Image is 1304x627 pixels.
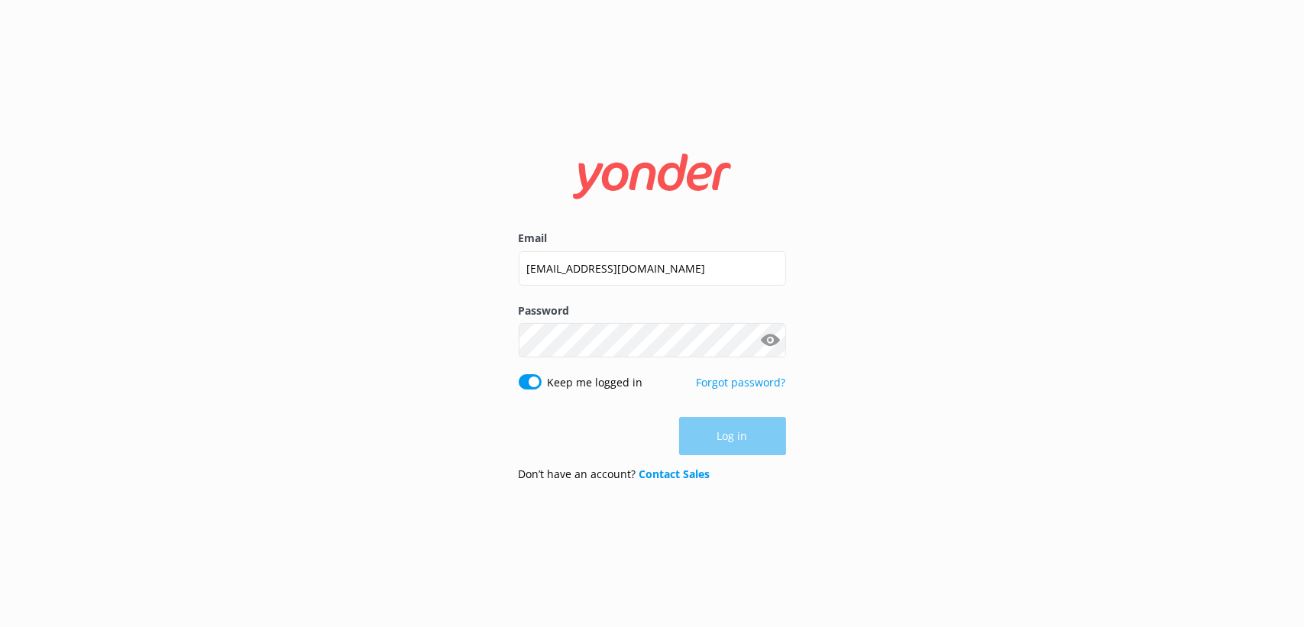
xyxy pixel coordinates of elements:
[519,466,710,483] p: Don’t have an account?
[639,467,710,481] a: Contact Sales
[548,374,643,391] label: Keep me logged in
[519,251,786,286] input: user@emailaddress.com
[519,230,786,247] label: Email
[756,325,786,356] button: Show password
[519,302,786,319] label: Password
[697,375,786,389] a: Forgot password?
